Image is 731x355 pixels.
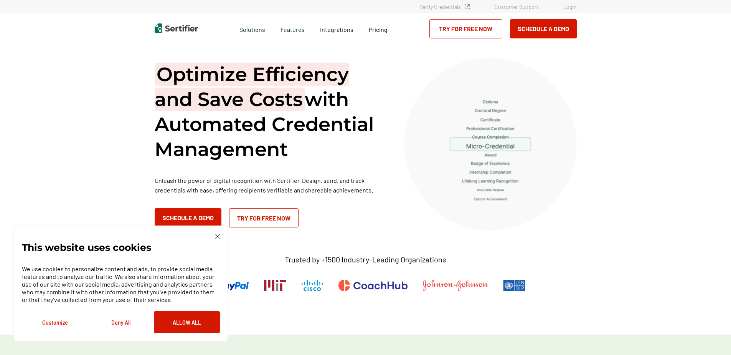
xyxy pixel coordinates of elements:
[423,280,487,291] img: Johnson & Johnson
[465,4,470,9] img: Verified
[264,280,286,291] img: Massachusetts Institute of Technology
[155,62,385,162] h1: with Automated Credential Management
[563,3,577,10] a: Login
[320,24,353,33] a: Integrations
[420,3,470,10] a: Verify Credentials
[302,280,323,291] img: Cisco
[155,23,198,33] img: Sertifier | Digital Credentialing Platform
[229,208,299,227] a: Try for Free Now
[369,26,388,33] span: Pricing
[88,311,154,333] button: Deny All
[285,255,446,264] p: Trusted by +1500 Industry-Leading Organizations
[503,280,526,291] img: UNDP
[281,24,305,33] span: Features
[429,19,502,38] a: Try for Free Now
[154,311,220,333] button: Allow All
[320,26,353,33] span: Integrations
[338,280,408,291] img: CoachHub
[22,244,151,251] p: This website uses cookies
[369,24,388,33] a: Pricing
[22,311,88,333] button: Customize
[510,19,577,38] button: Schedule a Demo
[239,24,265,33] span: Solutions
[477,189,504,192] g: Associate Degree
[215,234,220,239] img: Cookie Popup Close
[22,265,220,304] p: We use cookies to personalize content and ads, to provide social media features and to analyze ou...
[155,208,221,227] button: Schedule a Demo
[495,3,538,10] a: Customer Support
[155,63,349,111] span: Optimize Efficiency and Save Costs
[155,176,385,195] p: Unleash the power of digital recognition with Sertifier. Design, send, and track credentials with...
